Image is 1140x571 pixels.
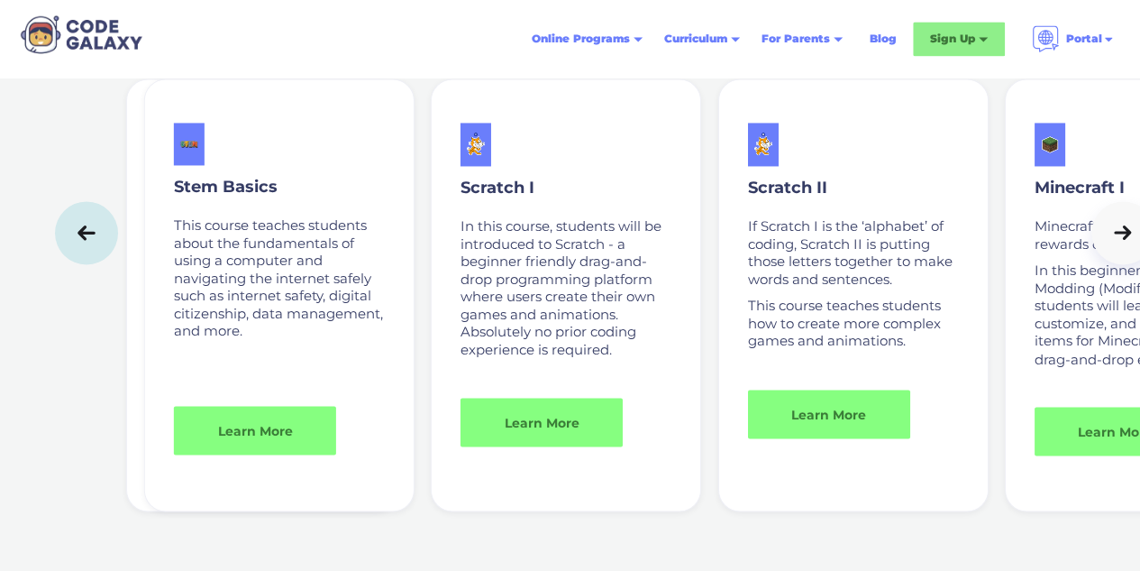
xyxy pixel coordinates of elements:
[664,30,727,48] div: Curriculum
[461,398,623,447] a: Learn More
[174,349,385,367] p: ‍
[930,30,975,48] div: Sign Up
[521,23,653,55] div: Online Programs
[747,177,958,199] p: Scratch II
[913,22,1005,56] div: Sign Up
[461,217,671,358] p: In this course, students will be introduced to Scratch - a beginner friendly drag-and-drop progra...
[859,23,907,55] a: Blog
[1021,18,1126,60] div: Portal
[174,176,385,198] p: Stem Basics
[532,30,630,48] div: Online Programs
[1066,30,1102,48] div: Portal
[174,216,385,340] p: This course teaches students about the fundamentals of using a computer and navigating the intern...
[653,23,751,55] div: Curriculum
[751,23,853,55] div: For Parents
[174,406,336,455] a: Learn More
[762,30,830,48] div: For Parents
[747,297,958,350] p: This course teaches students how to create more complex games and animations.
[747,390,909,438] a: Learn More
[461,177,671,199] p: Scratch I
